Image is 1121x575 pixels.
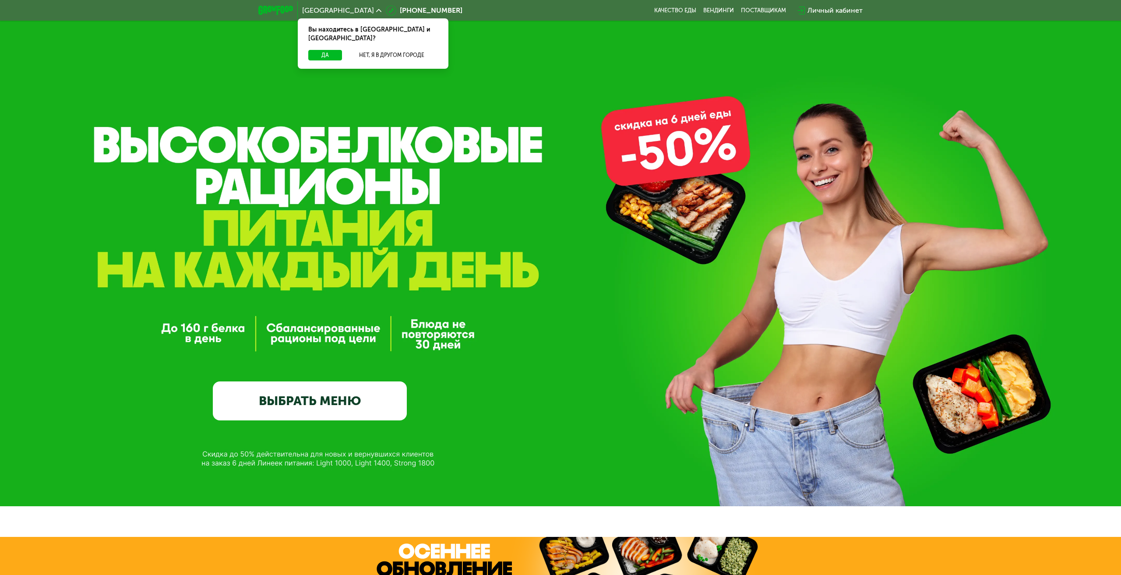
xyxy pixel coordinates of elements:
[298,18,448,50] div: Вы находитесь в [GEOGRAPHIC_DATA] и [GEOGRAPHIC_DATA]?
[741,7,786,14] div: поставщикам
[345,50,438,60] button: Нет, я в другом городе
[308,50,342,60] button: Да
[654,7,696,14] a: Качество еды
[807,5,863,16] div: Личный кабинет
[302,7,374,14] span: [GEOGRAPHIC_DATA]
[703,7,734,14] a: Вендинги
[386,5,462,16] a: [PHONE_NUMBER]
[213,381,407,420] a: ВЫБРАТЬ МЕНЮ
